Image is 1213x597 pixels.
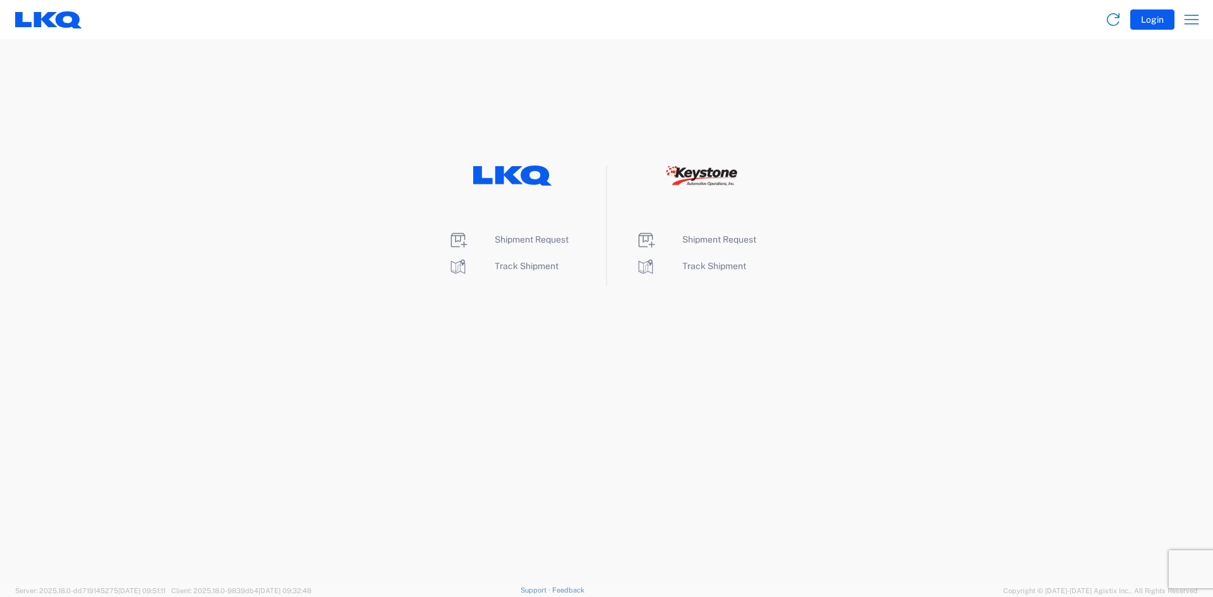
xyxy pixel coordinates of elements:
span: Shipment Request [682,234,756,244]
span: Shipment Request [495,234,569,244]
a: Track Shipment [636,261,746,271]
span: Copyright © [DATE]-[DATE] Agistix Inc., All Rights Reserved [1003,585,1198,596]
span: Server: 2025.18.0-dd719145275 [15,587,166,594]
span: [DATE] 09:51:11 [118,587,166,594]
a: Feedback [552,586,584,594]
a: Track Shipment [448,261,558,271]
a: Shipment Request [636,234,756,244]
a: Shipment Request [448,234,569,244]
span: [DATE] 09:32:48 [258,587,311,594]
button: Login [1130,9,1174,30]
span: Track Shipment [682,261,746,271]
span: Client: 2025.18.0-9839db4 [171,587,311,594]
a: Support [521,586,552,594]
span: Track Shipment [495,261,558,271]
